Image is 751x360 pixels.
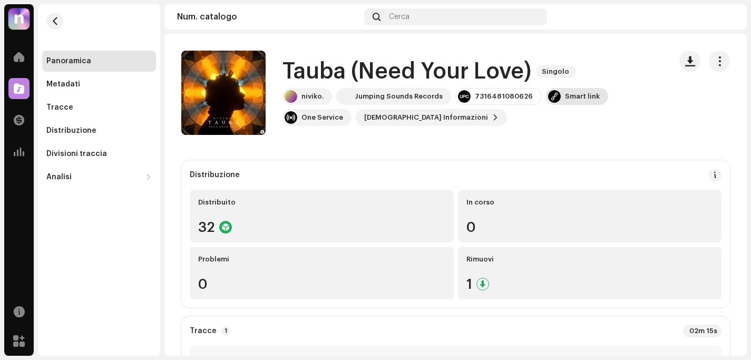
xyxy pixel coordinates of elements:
[46,173,72,181] div: Analisi
[389,13,409,21] span: Cerca
[282,60,531,84] h1: Tauba (Need Your Love)
[338,90,351,103] img: cb270ea2-c9b9-4045-b3b9-88076aa15527
[683,325,721,337] div: 02m 15s
[46,80,80,89] div: Metadati
[565,92,600,101] div: Smart link
[466,198,714,207] div: In corso
[46,150,107,158] div: Divisioni traccia
[364,107,488,128] span: [DEMOGRAPHIC_DATA] Informazioni
[177,13,360,21] div: Num. catalogo
[42,51,156,72] re-m-nav-item: Panoramica
[356,109,507,126] button: [DEMOGRAPHIC_DATA] Informazioni
[221,326,230,336] p-badge: 1
[46,57,91,65] div: Panoramica
[42,120,156,141] re-m-nav-item: Distribuzione
[535,65,576,78] span: Singolo
[46,103,73,112] div: Tracce
[717,8,734,25] img: e5206662-e8fc-4bed-83ae-b84e1b14c6d4
[198,198,445,207] div: Distribuito
[301,92,324,101] div: niviko.
[355,92,443,101] div: Jumping Sounds Records
[46,127,96,135] div: Distribuzione
[42,97,156,118] re-m-nav-item: Tracce
[190,171,240,179] div: Distribuzione
[301,113,343,122] div: One Service
[198,255,445,264] div: Problemi
[42,143,156,164] re-m-nav-item: Divisioni traccia
[42,74,156,95] re-m-nav-item: Metadati
[466,255,714,264] div: Rimuovi
[42,167,156,188] re-m-nav-dropdown: Analisi
[8,8,30,30] img: 39a81664-4ced-4598-a294-0293f18f6a76
[475,92,533,101] div: 7316481080626
[190,327,217,335] strong: Tracce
